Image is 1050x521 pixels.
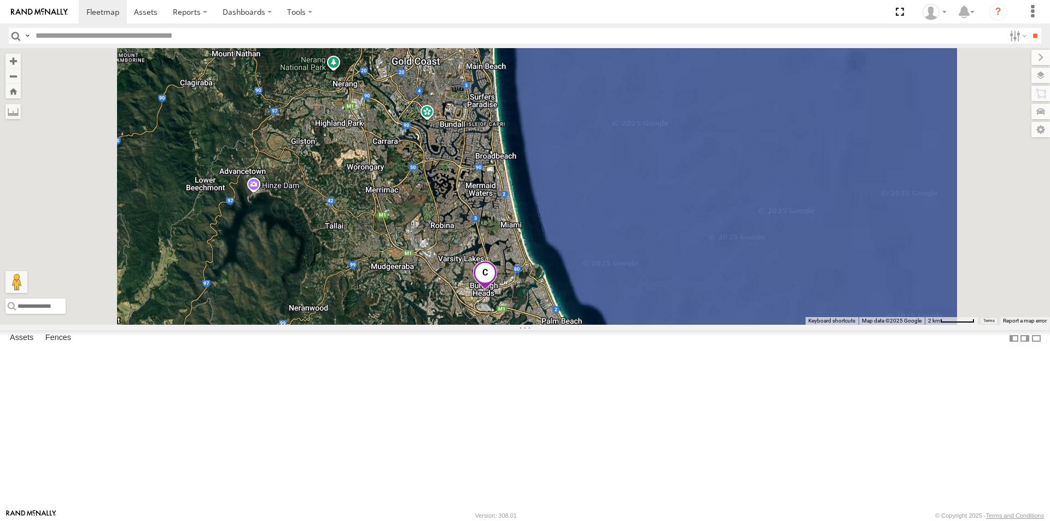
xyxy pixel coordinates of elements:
[1003,318,1047,324] a: Report a map error
[808,317,855,325] button: Keyboard shortcuts
[928,318,940,324] span: 2 km
[862,318,921,324] span: Map data ©2025 Google
[1008,330,1019,346] label: Dock Summary Table to the Left
[23,28,32,44] label: Search Query
[1005,28,1029,44] label: Search Filter Options
[40,331,77,346] label: Fences
[11,8,68,16] img: rand-logo.svg
[1031,122,1050,137] label: Map Settings
[983,318,995,323] a: Terms (opens in new tab)
[935,512,1044,519] div: © Copyright 2025 -
[989,3,1007,21] i: ?
[5,84,21,98] button: Zoom Home
[475,512,517,519] div: Version: 308.01
[5,54,21,68] button: Zoom in
[925,317,978,325] button: Map scale: 2 km per 59 pixels
[1019,330,1030,346] label: Dock Summary Table to the Right
[6,510,56,521] a: Visit our Website
[1031,330,1042,346] label: Hide Summary Table
[986,512,1044,519] a: Terms and Conditions
[919,4,950,20] div: Laura Van Bruggen
[5,68,21,84] button: Zoom out
[4,331,39,346] label: Assets
[5,271,27,293] button: Drag Pegman onto the map to open Street View
[5,104,21,119] label: Measure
